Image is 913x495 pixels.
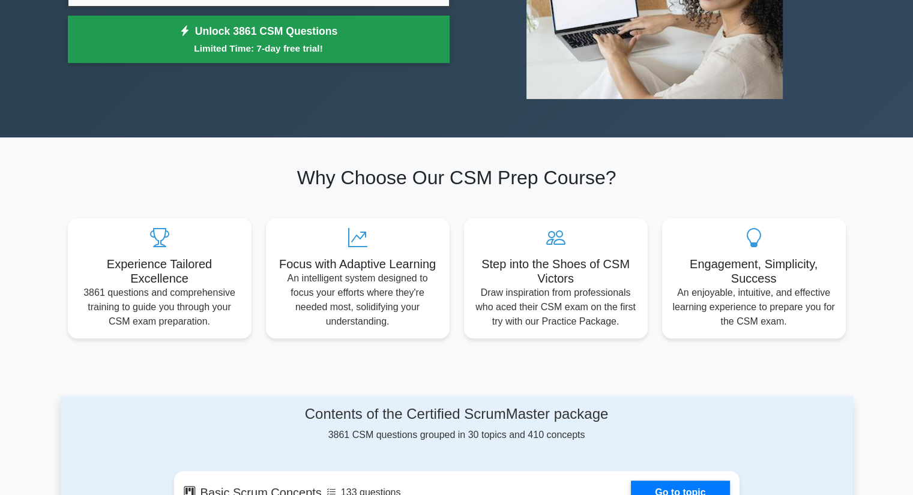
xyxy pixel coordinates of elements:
[77,286,242,329] p: 3861 questions and comprehensive training to guide you through your CSM exam preparation.
[672,286,836,329] p: An enjoyable, intuitive, and effective learning experience to prepare you for the CSM exam.
[77,257,242,286] h5: Experience Tailored Excellence
[672,257,836,286] h5: Engagement, Simplicity, Success
[174,406,740,442] div: 3861 CSM questions grouped in 30 topics and 410 concepts
[276,271,440,329] p: An intelligent system designed to focus your efforts where they're needed most, solidifying your ...
[276,257,440,271] h5: Focus with Adaptive Learning
[474,257,638,286] h5: Step into the Shoes of CSM Victors
[474,286,638,329] p: Draw inspiration from professionals who aced their CSM exam on the first try with our Practice Pa...
[83,41,435,55] small: Limited Time: 7-day free trial!
[68,166,846,189] h2: Why Choose Our CSM Prep Course?
[68,16,450,64] a: Unlock 3861 CSM QuestionsLimited Time: 7-day free trial!
[174,406,740,423] h4: Contents of the Certified ScrumMaster package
